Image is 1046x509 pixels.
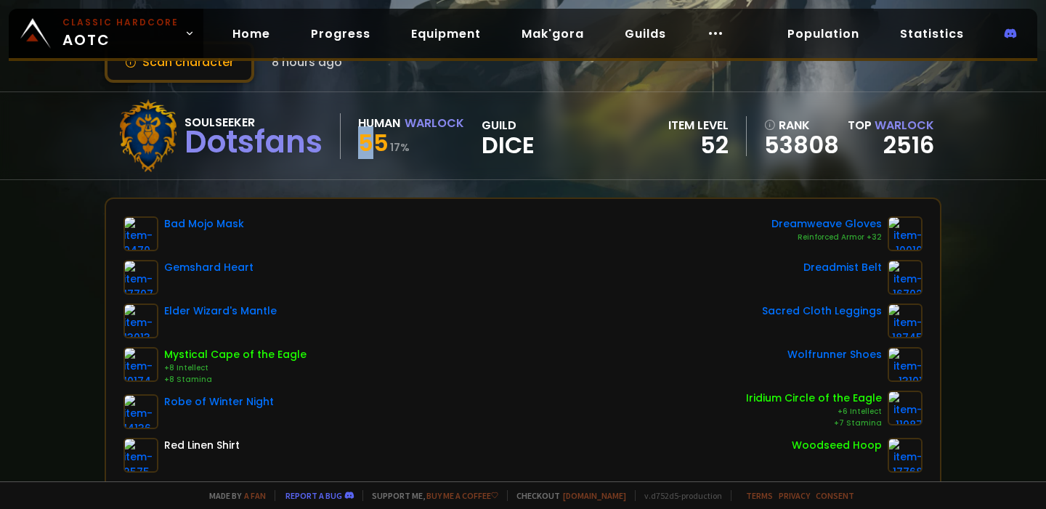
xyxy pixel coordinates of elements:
[123,347,158,382] img: item-10174
[185,113,323,131] div: Soulseeker
[787,347,882,362] div: Wolfrunner Shoes
[771,216,882,232] div: Dreamweave Gloves
[668,116,729,134] div: item level
[164,362,307,374] div: +8 Intellect
[164,374,307,386] div: +8 Stamina
[746,391,882,406] div: Iridium Circle of the Eagle
[358,114,400,132] div: Human
[510,19,596,49] a: Mak'gora
[164,394,274,410] div: Robe of Winter Night
[762,304,882,319] div: Sacred Cloth Leggings
[285,490,342,501] a: Report a bug
[200,490,266,501] span: Made by
[164,260,254,275] div: Gemshard Heart
[792,438,882,453] div: Woodseed Hoop
[62,16,179,29] small: Classic Hardcore
[771,232,882,243] div: Reinforced Armor +32
[185,131,323,153] div: Dotsfans
[62,16,179,51] span: AOTC
[164,304,277,319] div: Elder Wizard's Mantle
[776,19,871,49] a: Population
[888,391,923,425] img: item-11987
[746,406,882,418] div: +6 Intellect
[888,347,923,382] img: item-13101
[426,490,498,501] a: Buy me a coffee
[746,490,773,501] a: Terms
[888,216,923,251] img: item-10019
[613,19,678,49] a: Guilds
[272,53,342,71] span: 8 hours ago
[244,490,266,501] a: a fan
[888,260,923,295] img: item-16702
[358,126,389,159] span: 55
[764,134,839,156] a: 53808
[9,9,203,58] a: Classic HardcoreAOTC
[123,216,158,251] img: item-9470
[299,19,382,49] a: Progress
[803,260,882,275] div: Dreadmist Belt
[816,490,854,501] a: Consent
[746,418,882,429] div: +7 Stamina
[668,134,729,156] div: 52
[164,347,307,362] div: Mystical Cape of the Eagle
[390,140,410,155] small: 17 %
[848,116,934,134] div: Top
[779,490,810,501] a: Privacy
[888,19,976,49] a: Statistics
[123,304,158,338] img: item-13013
[164,438,240,453] div: Red Linen Shirt
[221,19,282,49] a: Home
[482,134,535,156] span: Dice
[764,116,839,134] div: rank
[105,41,254,83] button: Scan character
[563,490,626,501] a: [DOMAIN_NAME]
[875,117,934,134] span: Warlock
[635,490,722,501] span: v. d752d5 - production
[482,116,535,156] div: guild
[883,129,934,161] a: 2516
[123,438,158,473] img: item-2575
[888,304,923,338] img: item-18745
[888,438,923,473] img: item-17768
[507,490,626,501] span: Checkout
[400,19,492,49] a: Equipment
[362,490,498,501] span: Support me,
[164,216,244,232] div: Bad Mojo Mask
[405,114,464,132] div: Warlock
[123,394,158,429] img: item-14136
[123,260,158,295] img: item-17707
